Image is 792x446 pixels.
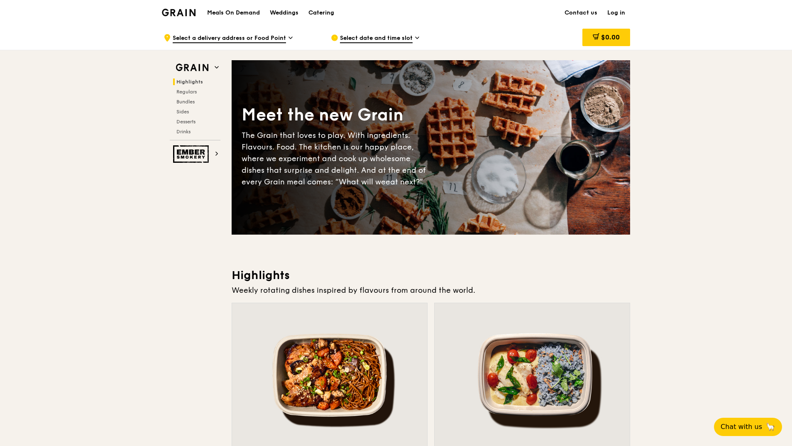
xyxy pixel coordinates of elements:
[232,284,630,296] div: Weekly rotating dishes inspired by flavours from around the world.
[721,422,762,432] span: Chat with us
[176,99,195,105] span: Bundles
[162,9,196,16] img: Grain
[173,145,211,163] img: Ember Smokery web logo
[303,0,339,25] a: Catering
[601,33,620,41] span: $0.00
[340,34,413,43] span: Select date and time slot
[265,0,303,25] a: Weddings
[560,0,602,25] a: Contact us
[176,89,197,95] span: Regulars
[176,79,203,85] span: Highlights
[232,268,630,283] h3: Highlights
[173,34,286,43] span: Select a delivery address or Food Point
[242,104,431,126] div: Meet the new Grain
[308,0,334,25] div: Catering
[207,9,260,17] h1: Meals On Demand
[714,418,782,436] button: Chat with us🦙
[173,60,211,75] img: Grain web logo
[176,129,191,135] span: Drinks
[602,0,630,25] a: Log in
[176,109,189,115] span: Sides
[765,422,775,432] span: 🦙
[242,130,431,188] div: The Grain that loves to play. With ingredients. Flavours. Food. The kitchen is our happy place, w...
[386,177,423,186] span: eat next?”
[176,119,196,125] span: Desserts
[270,0,298,25] div: Weddings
